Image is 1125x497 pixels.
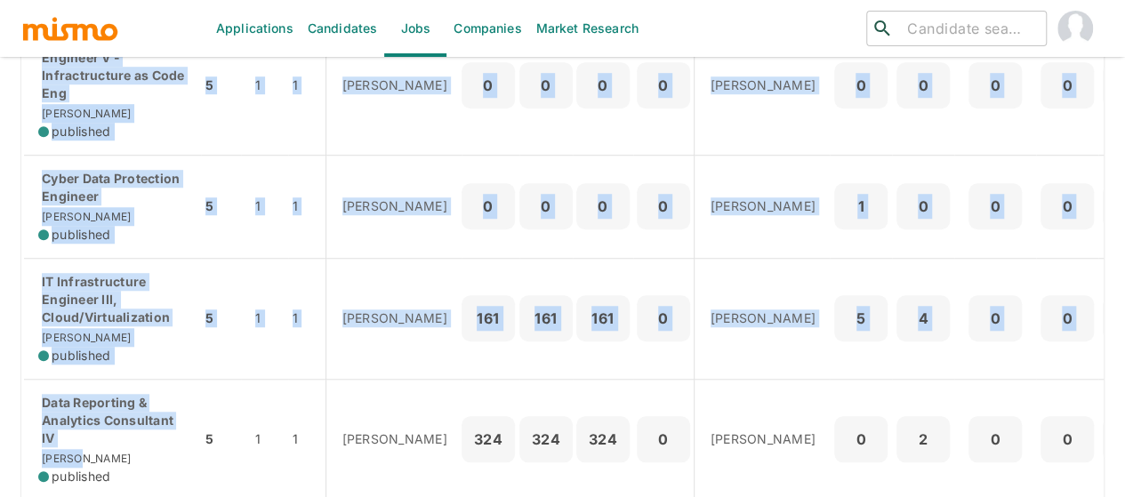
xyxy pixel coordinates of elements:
[38,331,131,344] span: [PERSON_NAME]
[644,306,683,331] p: 0
[38,170,187,205] p: Cyber Data Protection Engineer
[52,468,110,485] span: published
[1048,194,1087,219] p: 0
[201,16,241,155] td: 5
[38,210,131,223] span: [PERSON_NAME]
[241,155,288,258] td: 1
[841,194,880,219] p: 1
[904,306,943,331] p: 4
[583,73,623,98] p: 0
[583,306,623,331] p: 161
[469,194,508,219] p: 0
[904,194,943,219] p: 0
[38,31,187,102] p: IT Infrastructure Engineer V - Infractructure as Code Eng
[976,306,1015,331] p: 0
[841,427,880,452] p: 0
[841,306,880,331] p: 5
[342,197,447,215] p: [PERSON_NAME]
[711,197,816,215] p: [PERSON_NAME]
[38,107,131,120] span: [PERSON_NAME]
[201,155,241,258] td: 5
[904,427,943,452] p: 2
[241,258,288,379] td: 1
[583,427,623,452] p: 324
[52,226,110,244] span: published
[526,194,566,219] p: 0
[288,16,325,155] td: 1
[342,430,447,448] p: [PERSON_NAME]
[976,194,1015,219] p: 0
[241,16,288,155] td: 1
[288,258,325,379] td: 1
[201,258,241,379] td: 5
[21,15,119,42] img: logo
[900,16,1039,41] input: Candidate search
[526,73,566,98] p: 0
[288,155,325,258] td: 1
[469,73,508,98] p: 0
[469,306,508,331] p: 161
[1048,427,1087,452] p: 0
[526,306,566,331] p: 161
[976,427,1015,452] p: 0
[711,76,816,94] p: [PERSON_NAME]
[644,194,683,219] p: 0
[644,427,683,452] p: 0
[904,73,943,98] p: 0
[342,76,447,94] p: [PERSON_NAME]
[976,73,1015,98] p: 0
[342,309,447,327] p: [PERSON_NAME]
[526,427,566,452] p: 324
[38,394,187,447] p: Data Reporting & Analytics Consultant IV
[1048,306,1087,331] p: 0
[583,194,623,219] p: 0
[841,73,880,98] p: 0
[1057,11,1093,46] img: Maia Reyes
[38,273,187,326] p: IT Infrastructure Engineer III, Cloud/Virtualization
[38,452,131,465] span: [PERSON_NAME]
[1048,73,1087,98] p: 0
[644,73,683,98] p: 0
[711,309,816,327] p: [PERSON_NAME]
[52,123,110,140] span: published
[52,347,110,365] span: published
[469,427,508,452] p: 324
[711,430,816,448] p: [PERSON_NAME]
